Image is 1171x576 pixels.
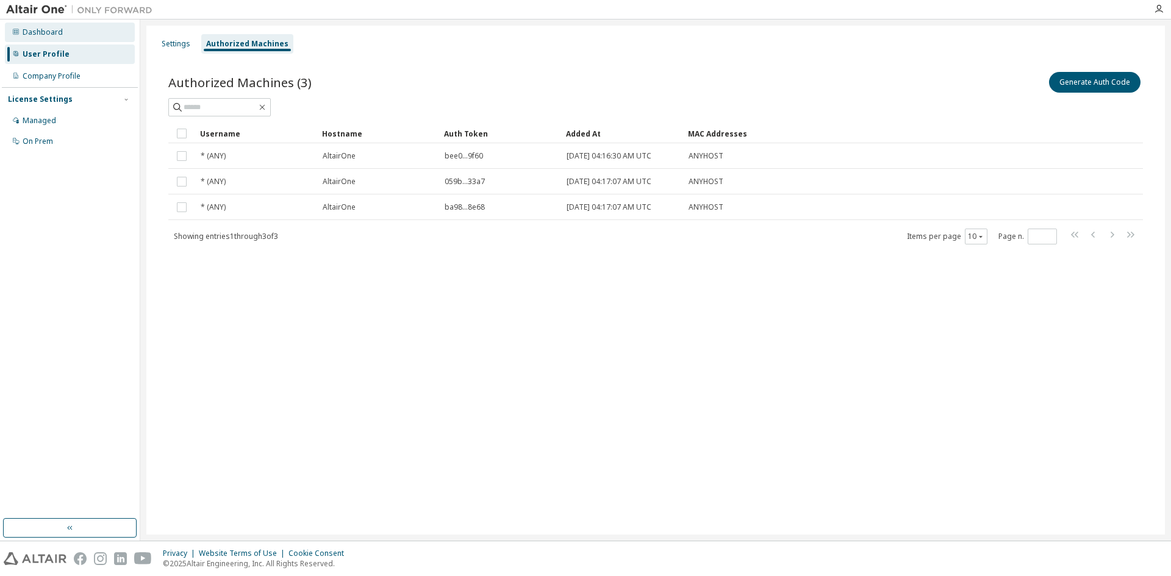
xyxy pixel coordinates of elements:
img: altair_logo.svg [4,552,66,565]
span: * (ANY) [201,177,226,187]
p: © 2025 Altair Engineering, Inc. All Rights Reserved. [163,558,351,569]
img: facebook.svg [74,552,87,565]
span: AltairOne [323,202,356,212]
span: Page n. [998,229,1057,244]
div: License Settings [8,94,73,104]
button: 10 [968,232,984,241]
span: Authorized Machines (3) [168,74,312,91]
span: Showing entries 1 through 3 of 3 [174,231,278,241]
div: Company Profile [23,71,81,81]
img: Altair One [6,4,159,16]
img: linkedin.svg [114,552,127,565]
span: [DATE] 04:16:30 AM UTC [567,151,651,161]
div: Hostname [322,124,434,143]
div: Managed [23,116,56,126]
span: Items per page [907,229,987,244]
div: Dashboard [23,27,63,37]
div: Authorized Machines [206,39,288,49]
div: User Profile [23,49,70,59]
span: 059b...33a7 [445,177,485,187]
span: ANYHOST [689,177,723,187]
span: * (ANY) [201,151,226,161]
span: bee0...9f60 [445,151,483,161]
span: [DATE] 04:17:07 AM UTC [567,202,651,212]
span: ba98...8e68 [445,202,485,212]
div: Added At [566,124,678,143]
div: Website Terms of Use [199,549,288,558]
span: * (ANY) [201,202,226,212]
div: Settings [162,39,190,49]
div: MAC Addresses [688,124,1015,143]
span: ANYHOST [689,151,723,161]
img: instagram.svg [94,552,107,565]
div: Privacy [163,549,199,558]
div: On Prem [23,137,53,146]
span: AltairOne [323,151,356,161]
span: ANYHOST [689,202,723,212]
button: Generate Auth Code [1049,72,1141,93]
img: youtube.svg [134,552,152,565]
div: Username [200,124,312,143]
span: AltairOne [323,177,356,187]
div: Auth Token [444,124,556,143]
span: [DATE] 04:17:07 AM UTC [567,177,651,187]
div: Cookie Consent [288,549,351,558]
